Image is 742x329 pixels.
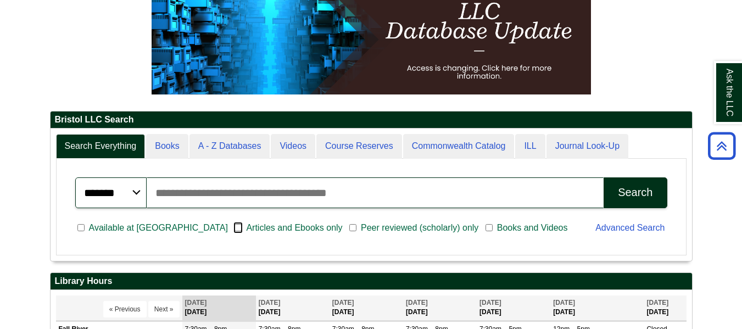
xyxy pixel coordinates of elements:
input: Books and Videos [486,223,493,233]
th: [DATE] [403,295,477,320]
a: Course Reserves [316,134,402,159]
span: [DATE] [332,299,354,306]
div: Search [618,186,652,199]
span: Articles and Ebooks only [242,221,347,235]
span: [DATE] [553,299,575,306]
span: [DATE] [185,299,207,306]
button: Search [604,177,667,208]
span: [DATE] [479,299,501,306]
th: [DATE] [550,295,644,320]
th: [DATE] [644,295,686,320]
th: [DATE] [182,295,256,320]
input: Available at [GEOGRAPHIC_DATA] [77,223,85,233]
span: Books and Videos [493,221,572,235]
th: [DATE] [256,295,330,320]
a: Journal Look-Up [546,134,628,159]
a: A - Z Databases [189,134,270,159]
a: Search Everything [56,134,146,159]
span: Peer reviewed (scholarly) only [356,221,483,235]
input: Articles and Ebooks only [235,223,242,233]
h2: Bristol LLC Search [51,111,692,129]
span: Available at [GEOGRAPHIC_DATA] [85,221,232,235]
a: Back to Top [704,138,739,153]
a: Videos [271,134,315,159]
th: [DATE] [330,295,403,320]
a: ILL [515,134,545,159]
a: Commonwealth Catalog [403,134,515,159]
a: Advanced Search [595,223,665,232]
th: [DATE] [477,295,550,320]
span: [DATE] [259,299,281,306]
a: Books [146,134,188,159]
button: Next » [148,301,180,317]
span: [DATE] [406,299,428,306]
input: Peer reviewed (scholarly) only [349,223,356,233]
span: [DATE] [646,299,668,306]
h2: Library Hours [51,273,692,290]
button: « Previous [103,301,147,317]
